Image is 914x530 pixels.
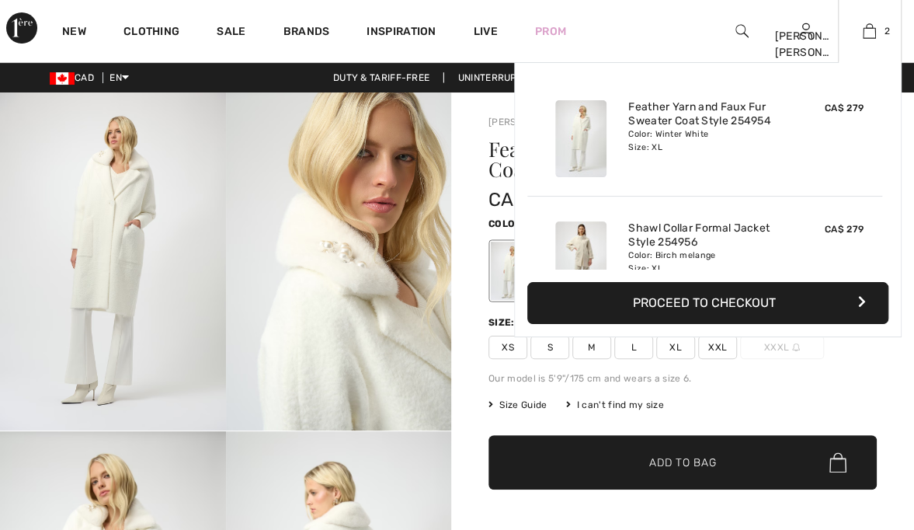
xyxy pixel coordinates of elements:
a: 2 [839,22,901,40]
span: L [614,336,653,359]
img: Shawl Collar Formal Jacket Style 254956 [555,221,606,298]
img: 1ère Avenue [6,12,37,44]
span: Size Guide [488,398,547,412]
span: EN [109,72,129,83]
div: I can't find my size [565,398,663,412]
img: search the website [735,22,749,40]
span: S [530,336,569,359]
div: Color: Birch melange Size: XL [628,249,781,274]
a: [PERSON_NAME] [488,117,566,127]
img: My Info [799,22,812,40]
div: [PERSON_NAME] [PERSON_NAME] [774,28,836,61]
a: Brands [283,25,330,41]
img: Feather Yarn and Faux Fur Sweater Coat Style 254954. 2 [226,92,452,431]
h1: Feather Yarn And Faux Fur Sweater Coat Style 254954 [488,139,812,180]
a: Live [474,23,498,40]
img: ring-m.svg [792,343,800,351]
img: Canadian Dollar [50,72,75,85]
a: Sign In [799,23,812,38]
a: Prom [535,23,566,40]
span: Add to Bag [649,455,716,471]
span: XL [656,336,695,359]
button: Add to Bag [488,435,877,490]
img: Feather Yarn and Faux Fur Sweater Coat Style 254954 [555,100,606,177]
a: Shawl Collar Formal Jacket Style 254956 [628,221,781,249]
img: Bag.svg [829,452,846,472]
span: XS [488,336,527,359]
img: My Bag [863,22,876,40]
span: XXXL [740,336,824,359]
span: XXL [698,336,737,359]
span: CA$ 279 [825,224,864,235]
span: CA$ 279 [488,189,562,211]
div: Size: [488,316,518,330]
button: Proceed to Checkout [527,282,888,324]
a: Clothing [123,25,179,41]
span: Color: [488,218,525,229]
span: CAD [50,72,100,83]
span: CA$ 279 [825,103,864,113]
span: 2 [884,24,889,38]
a: Feather Yarn and Faux Fur Sweater Coat Style 254954 [628,100,781,128]
span: Inspiration [367,25,436,41]
a: Sale [217,25,245,41]
div: Our model is 5'9"/175 cm and wears a size 6. [488,371,877,385]
span: M [572,336,611,359]
a: New [62,25,86,41]
div: Color: Winter White Size: XL [628,128,781,153]
div: Winter White [491,242,531,300]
